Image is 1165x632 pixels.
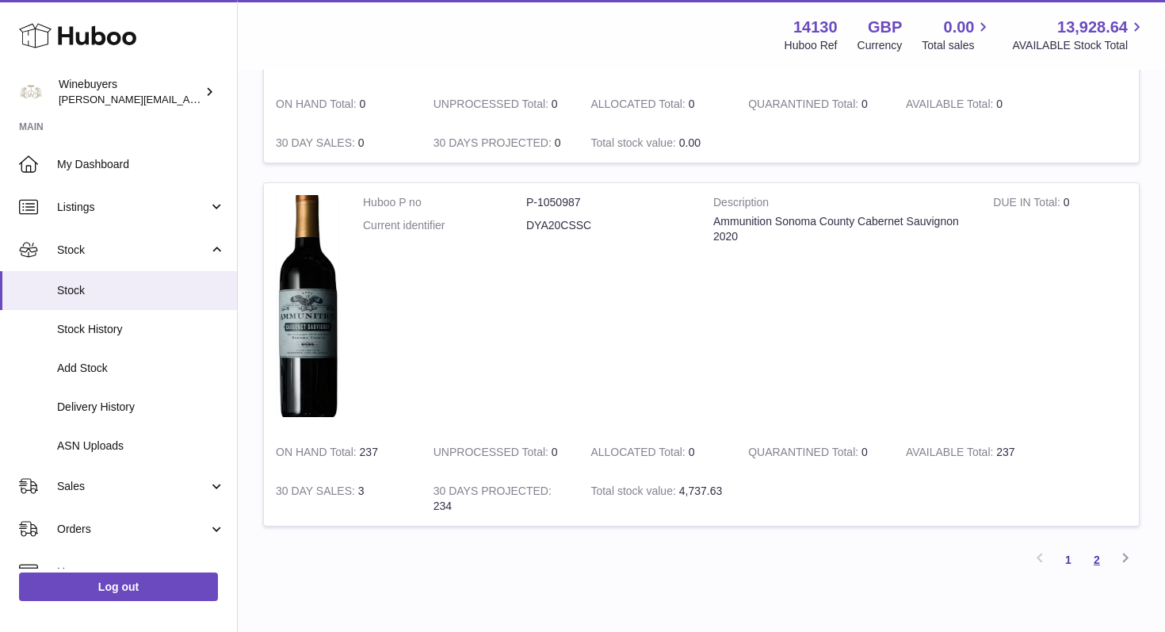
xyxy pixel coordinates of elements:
span: Total sales [922,38,992,53]
a: Log out [19,573,218,601]
strong: 14130 [793,17,838,38]
strong: AVAILABLE Total [906,446,996,462]
td: 0 [264,85,422,124]
span: Delivery History [57,400,225,415]
strong: GBP [868,17,902,38]
strong: DUE IN Total [993,196,1063,213]
div: Huboo Ref [785,38,838,53]
td: 237 [894,433,1052,472]
span: Add Stock [57,361,225,376]
dd: P-1050987 [526,195,689,210]
td: 0 [579,433,736,472]
strong: UNPROCESSED Total [434,446,552,462]
span: 0.00 [679,136,701,149]
td: 0 [981,183,1139,433]
td: 0 [422,124,579,163]
td: 0 [264,124,422,163]
span: 0 [861,98,868,110]
dd: DYA20CSSC [526,218,689,233]
strong: Total stock value [590,485,678,501]
span: My Dashboard [57,157,225,172]
span: Usage [57,565,225,580]
div: Winebuyers [59,77,201,107]
strong: ON HAND Total [276,446,360,462]
span: Stock [57,283,225,298]
td: 0 [422,85,579,124]
td: 0 [579,85,736,124]
strong: 30 DAY SALES [276,136,358,153]
td: 0 [422,433,579,472]
a: 13,928.64 AVAILABLE Stock Total [1012,17,1146,53]
strong: QUARANTINED Total [748,446,861,462]
strong: ALLOCATED Total [590,446,688,462]
dt: Current identifier [363,218,526,233]
span: Stock [57,243,208,258]
strong: 30 DAY SALES [276,485,358,501]
img: product image [276,195,339,418]
strong: Description [713,195,969,214]
strong: Total stock value [590,136,678,153]
span: Stock History [57,322,225,337]
dt: Huboo P no [363,195,526,210]
td: 234 [422,472,579,526]
strong: QUARANTINED Total [748,98,861,114]
strong: AVAILABLE Total [906,98,996,114]
a: 1 [1054,546,1083,574]
strong: ON HAND Total [276,98,360,114]
td: 237 [264,433,422,472]
strong: 30 DAYS PROJECTED [434,485,552,501]
span: 4,737.63 [679,485,723,497]
img: peter@winebuyers.com [19,80,43,104]
span: Sales [57,479,208,494]
span: ASN Uploads [57,439,225,454]
span: [PERSON_NAME][EMAIL_ADDRESS][DOMAIN_NAME] [59,93,318,105]
span: AVAILABLE Stock Total [1012,38,1146,53]
span: Orders [57,522,208,537]
span: 0.00 [944,17,975,38]
div: Currency [858,38,903,53]
span: Listings [57,200,208,215]
strong: ALLOCATED Total [590,98,688,114]
td: 0 [894,85,1052,124]
a: 0.00 Total sales [922,17,992,53]
strong: 30 DAYS PROJECTED [434,136,555,153]
td: 3 [264,472,422,526]
div: Ammunition Sonoma County Cabernet Sauvignon 2020 [713,214,969,244]
strong: UNPROCESSED Total [434,98,552,114]
span: 0 [861,446,868,458]
span: 13,928.64 [1057,17,1128,38]
a: 2 [1083,546,1111,574]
